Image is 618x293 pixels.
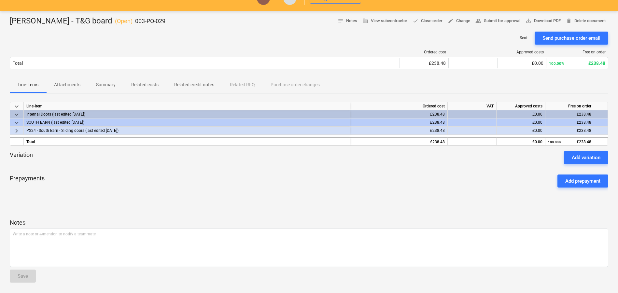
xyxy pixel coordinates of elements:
[473,16,523,26] button: Submit for approval
[520,35,529,41] p: Sent : -
[402,61,446,66] div: £238.48
[445,16,473,26] button: Change
[24,102,350,110] div: Line-item
[13,119,21,127] span: keyboard_arrow_down
[353,110,445,119] div: £238.48
[526,17,561,25] span: Download PDF
[557,174,608,188] button: Add prepayment
[402,50,446,54] div: Ordered cost
[499,110,542,119] div: £0.00
[549,61,564,66] small: 100.00%
[535,32,608,45] button: Send purchase order email
[338,17,357,25] span: Notes
[565,177,600,185] div: Add prepayment
[10,151,33,164] p: Variation
[24,137,350,146] div: Total
[548,138,591,146] div: £238.48
[96,81,116,88] p: Summary
[499,119,542,127] div: £0.00
[26,119,347,126] div: SOUTH BARN (last edited 03 Sep 2025)
[448,17,470,25] span: Change
[410,16,445,26] button: Close order
[549,50,606,54] div: Free on order
[475,17,520,25] span: Submit for approval
[353,119,445,127] div: £238.48
[548,127,591,135] div: £238.48
[499,138,542,146] div: £0.00
[10,174,45,188] p: Prepayments
[523,16,563,26] button: Download PDF
[174,81,214,88] p: Related credit notes
[10,16,165,26] div: [PERSON_NAME] - T&G board
[10,219,608,227] p: Notes
[131,81,159,88] p: Related costs
[497,102,545,110] div: Approved costs
[566,18,572,24] span: delete
[13,127,21,135] span: keyboard_arrow_right
[500,61,543,66] div: £0.00
[499,127,542,135] div: £0.00
[26,127,347,134] div: PS24 - South Barn - Sliding doors (last edited 17 Sep 2025)
[350,102,448,110] div: Ordered cost
[542,34,600,42] div: Send purchase order email
[563,16,608,26] button: Delete document
[572,153,600,162] div: Add variation
[548,110,591,119] div: £238.48
[13,111,21,119] span: keyboard_arrow_down
[353,138,445,146] div: £238.48
[413,17,442,25] span: Close order
[448,102,497,110] div: VAT
[13,61,23,66] div: Total
[353,127,445,135] div: £238.48
[413,18,418,24] span: done
[564,151,608,164] button: Add variation
[115,17,133,25] p: ( Open )
[362,17,407,25] span: View subcontractor
[26,110,347,118] div: Internal Doors (last edited 04 Sep 2025)
[13,103,21,110] span: keyboard_arrow_down
[549,61,605,66] div: £238.48
[54,81,80,88] p: Attachments
[526,18,531,24] span: save_alt
[566,17,606,25] span: Delete document
[548,140,561,144] small: 100.00%
[475,18,481,24] span: people_alt
[335,16,360,26] button: Notes
[360,16,410,26] button: View subcontractor
[338,18,344,24] span: notes
[135,17,165,25] p: 003-PO-029
[500,50,544,54] div: Approved costs
[362,18,368,24] span: business
[18,81,38,88] p: Line-items
[548,119,591,127] div: £238.48
[448,18,454,24] span: edit
[545,102,594,110] div: Free on order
